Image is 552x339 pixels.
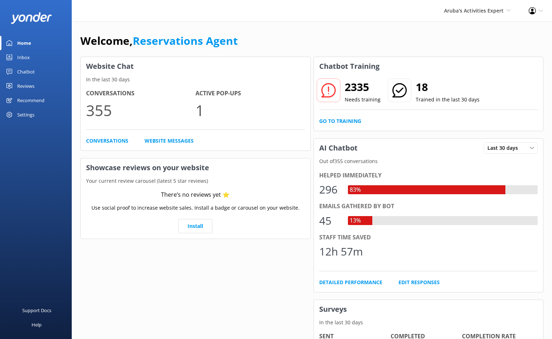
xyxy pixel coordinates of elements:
[319,212,341,229] div: 45
[17,65,35,79] div: Chatbot
[178,219,212,233] a: Install
[319,117,361,125] a: Go to Training
[416,96,480,104] p: Trained in the last 30 days
[487,144,522,152] span: Last 30 days
[444,7,504,14] span: Aruba's Activities Expert
[319,278,382,286] a: Detailed Performance
[80,32,238,49] h1: Welcome,
[319,181,341,198] div: 296
[17,79,34,93] div: Reviews
[91,204,299,212] p: Use social proof to increase website sales. Install a badge or carousel on your website.
[86,89,195,98] h4: Conversations
[195,98,305,122] p: 1
[319,243,363,260] div: 12h 57m
[17,108,34,122] div: Settings
[345,78,381,96] h2: 2335
[81,57,310,76] h3: Website Chat
[161,190,230,200] div: There’s no reviews yet ⭐
[348,216,363,225] div: 13%
[81,177,310,185] p: Your current review carousel (latest 5 star reviews)
[86,137,128,145] a: Conversations
[319,171,538,180] div: Helped immediately
[416,78,480,96] h2: 18
[81,158,310,177] h3: Showcase reviews on your website
[145,137,194,145] a: Website Messages
[319,233,538,242] div: Staff time saved
[319,202,538,211] div: Emails gathered by bot
[314,57,385,76] h3: Chatbot Training
[86,98,195,122] p: 355
[17,50,30,65] div: Inbox
[398,278,440,286] a: Edit Responses
[133,33,238,48] a: Reservations Agent
[314,139,363,157] h3: AI Chatbot
[314,319,543,326] p: In the last 30 days
[17,36,31,50] div: Home
[195,89,305,98] h4: Active Pop-ups
[11,12,52,24] img: yonder-white-logo.png
[81,76,310,83] p: In the last 30 days
[314,300,543,319] h3: Surveys
[17,93,44,108] div: Recommend
[22,303,51,317] div: Support Docs
[32,317,42,332] div: Help
[348,185,363,195] div: 83%
[345,96,381,104] p: Needs training
[314,157,543,165] p: Out of 355 conversations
